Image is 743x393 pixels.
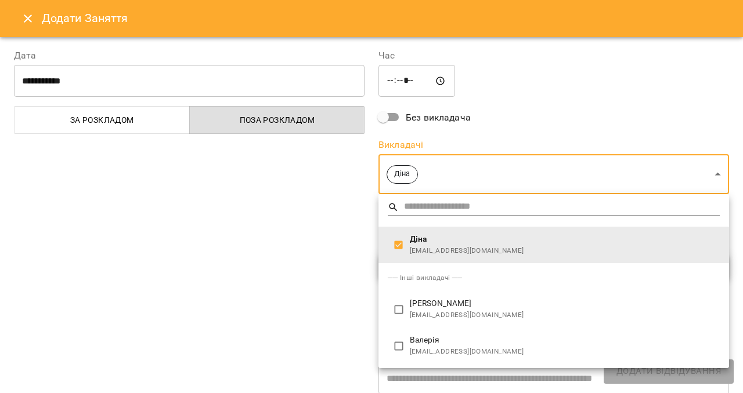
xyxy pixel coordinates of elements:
span: [EMAIL_ADDRESS][DOMAIN_NAME] [410,310,720,321]
span: Валерія [410,334,720,346]
span: [EMAIL_ADDRESS][DOMAIN_NAME] [410,245,720,257]
span: [PERSON_NAME] [410,298,720,310]
span: Діна [410,234,720,245]
span: [EMAIL_ADDRESS][DOMAIN_NAME] [410,346,720,358]
span: ── Інші викладачі ── [388,274,462,282]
